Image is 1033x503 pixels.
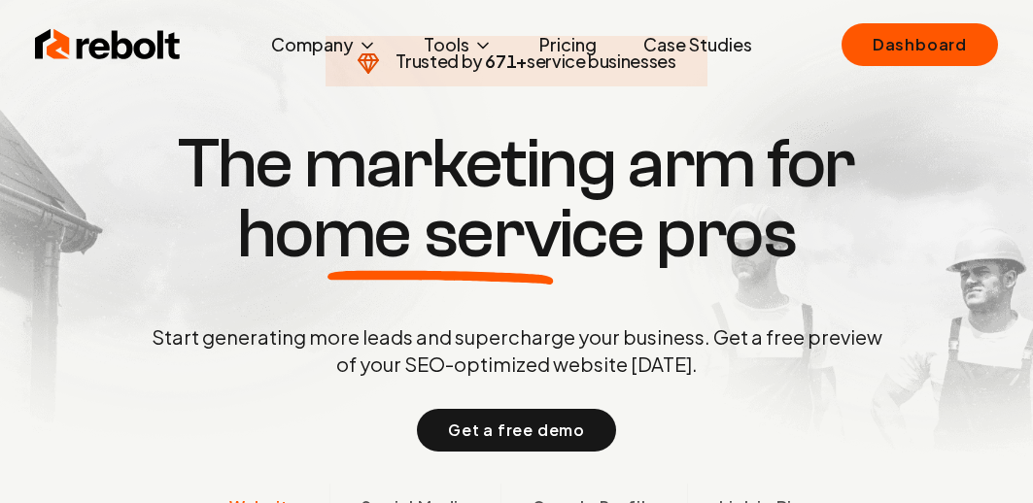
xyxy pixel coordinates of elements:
a: Pricing [524,25,612,64]
h1: The marketing arm for pros [51,129,983,269]
button: Company [256,25,393,64]
span: home service [237,199,644,269]
a: Case Studies [628,25,768,64]
a: Dashboard [842,23,998,66]
button: Tools [408,25,508,64]
p: Start generating more leads and supercharge your business. Get a free preview of your SEO-optimiz... [148,323,886,378]
img: Rebolt Logo [35,25,181,64]
button: Get a free demo [417,409,616,452]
